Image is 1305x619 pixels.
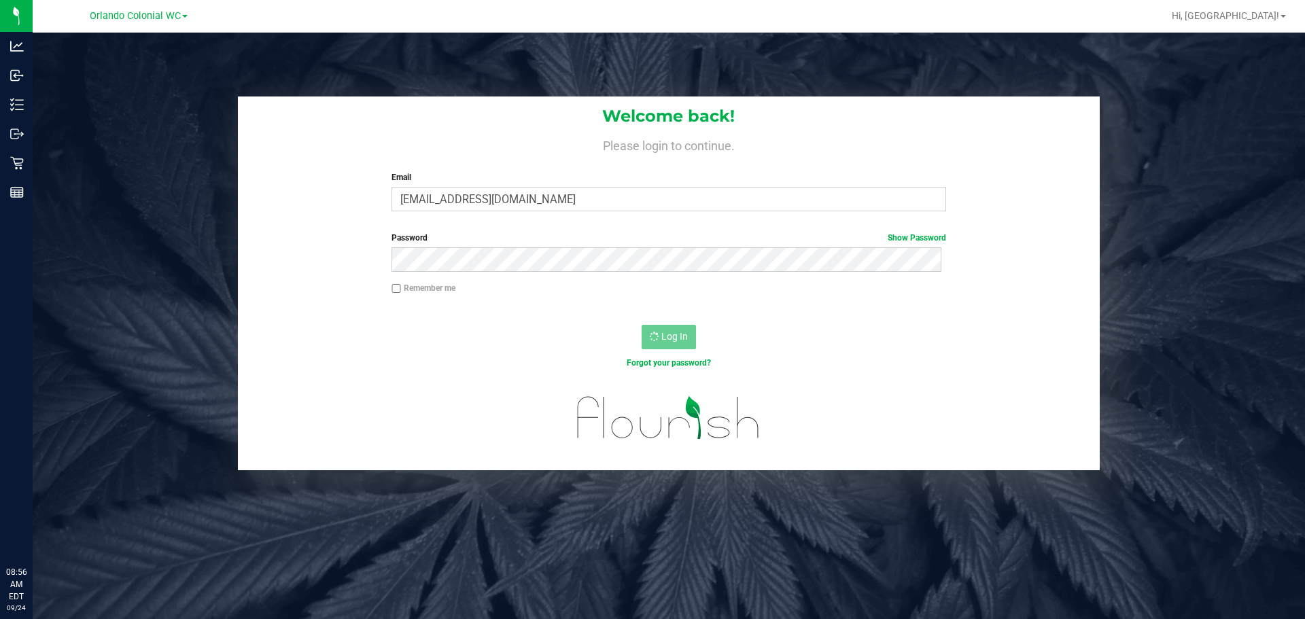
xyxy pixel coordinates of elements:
[10,69,24,82] inline-svg: Inbound
[6,603,27,613] p: 09/24
[391,282,455,294] label: Remember me
[238,136,1100,152] h4: Please login to continue.
[627,358,711,368] a: Forgot your password?
[1172,10,1279,21] span: Hi, [GEOGRAPHIC_DATA]!
[10,127,24,141] inline-svg: Outbound
[561,383,776,453] img: flourish_logo.svg
[10,98,24,111] inline-svg: Inventory
[888,233,946,243] a: Show Password
[391,233,428,243] span: Password
[10,39,24,53] inline-svg: Analytics
[391,284,401,294] input: Remember me
[10,156,24,170] inline-svg: Retail
[391,171,945,183] label: Email
[238,107,1100,125] h1: Welcome back!
[661,331,688,342] span: Log In
[6,566,27,603] p: 08:56 AM EDT
[90,10,181,22] span: Orlando Colonial WC
[642,325,696,349] button: Log In
[10,185,24,199] inline-svg: Reports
